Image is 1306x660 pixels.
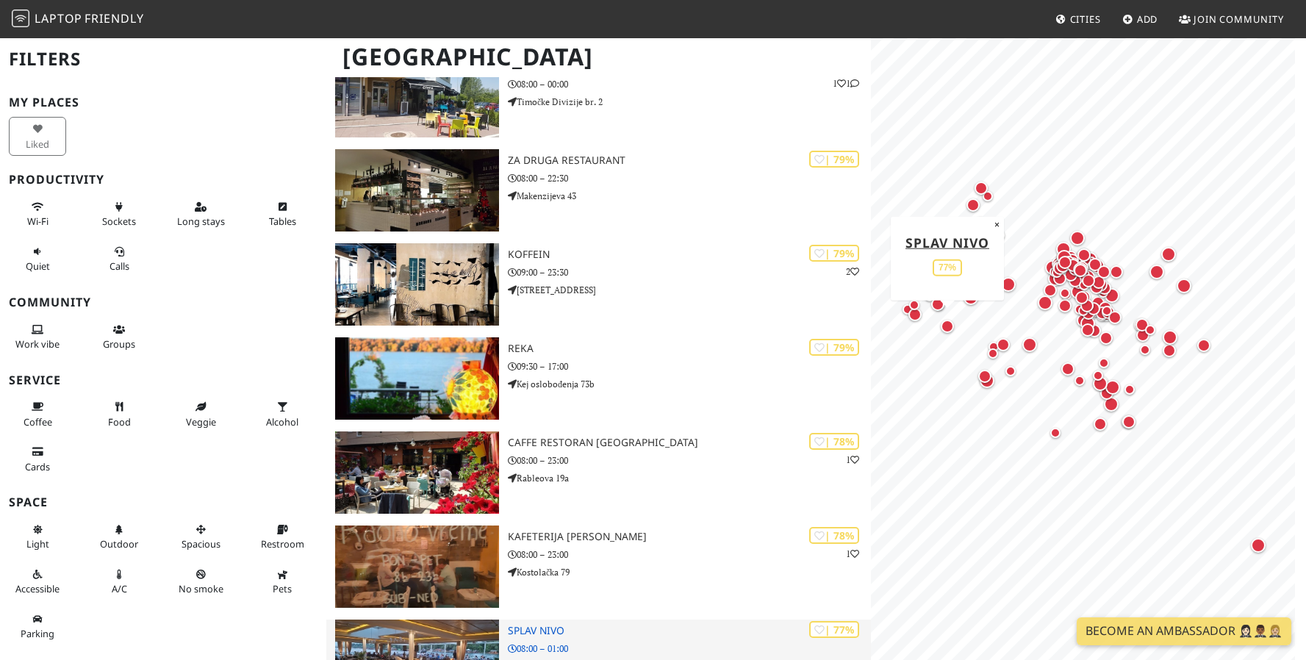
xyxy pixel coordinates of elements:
[1067,228,1088,248] div: Map marker
[9,173,317,187] h3: Productivity
[1077,296,1097,315] div: Map marker
[102,215,136,228] span: Power sockets
[1056,284,1074,302] div: Map marker
[9,373,317,387] h3: Service
[1081,249,1100,268] div: Map marker
[1121,381,1138,398] div: Map marker
[846,453,859,467] p: 1
[1077,617,1291,645] a: Become an Ambassador 🤵🏻‍♀️🤵🏾‍♂️🤵🏼‍♀️
[1063,251,1082,270] div: Map marker
[1053,257,1072,276] div: Map marker
[254,195,311,234] button: Tables
[1194,336,1213,355] div: Map marker
[335,431,499,514] img: Caffe Restoran Amsterdam
[1071,372,1088,390] div: Map marker
[1045,268,1066,289] div: Map marker
[1072,258,1091,277] div: Map marker
[103,337,135,351] span: Group tables
[254,562,311,601] button: Pets
[1053,239,1074,259] div: Map marker
[1093,304,1112,323] div: Map marker
[21,627,54,640] span: Parking
[1141,321,1159,339] div: Map marker
[172,395,229,434] button: Veggie
[177,215,225,228] span: Long stays
[928,295,947,314] div: Map marker
[186,415,216,428] span: Veggie
[1085,321,1104,340] div: Map marker
[9,440,66,478] button: Cards
[1050,259,1069,278] div: Map marker
[508,548,871,562] p: 08:00 – 23:00
[1019,334,1040,355] div: Map marker
[254,395,311,434] button: Alcohol
[1093,307,1111,325] div: Map marker
[172,195,229,234] button: Long stays
[1097,329,1116,348] div: Map marker
[1053,251,1074,271] div: Map marker
[335,526,499,608] img: Kafeterija Mlin Voždovac
[508,154,871,167] h3: Za Druga Restaurant
[261,537,304,550] span: Restroom
[9,607,66,646] button: Parking
[846,265,859,279] p: 2
[85,10,143,26] span: Friendly
[905,305,925,324] div: Map marker
[90,318,148,356] button: Groups
[508,342,871,355] h3: Reka
[26,537,49,550] span: Natural light
[1050,256,1070,276] div: Map marker
[1080,297,1097,315] div: Map marker
[961,287,981,308] div: Map marker
[1077,313,1098,334] div: Map marker
[1116,6,1164,32] a: Add
[1248,535,1269,556] div: Map marker
[986,248,1005,267] div: Map marker
[24,415,52,428] span: Coffee
[9,195,66,234] button: Wi-Fi
[984,345,1002,362] div: Map marker
[1071,261,1090,280] div: Map marker
[1079,304,1098,323] div: Map marker
[1089,273,1108,292] div: Map marker
[1077,251,1095,269] div: Map marker
[326,243,870,326] a: Koffein | 79% 2 Koffein 09:00 – 23:30 [STREET_ADDRESS]
[1046,263,1063,281] div: Map marker
[1098,302,1116,320] div: Map marker
[1059,253,1078,272] div: Map marker
[1074,245,1094,265] div: Map marker
[508,265,871,279] p: 09:00 – 23:30
[508,437,871,449] h3: Caffe Restoran [GEOGRAPHIC_DATA]
[9,517,66,556] button: Light
[508,171,871,185] p: 08:00 – 22:30
[508,625,871,637] h3: Splav NIVO
[1042,257,1063,278] div: Map marker
[1083,253,1100,270] div: Map marker
[1066,271,1085,290] div: Map marker
[326,431,870,514] a: Caffe Restoran Amsterdam | 78% 1 Caffe Restoran [GEOGRAPHIC_DATA] 08:00 – 23:00 Rableova 19a
[938,317,957,336] div: Map marker
[25,460,50,473] span: Credit cards
[1158,244,1179,265] div: Map marker
[1174,276,1194,296] div: Map marker
[1090,274,1111,295] div: Map marker
[508,283,871,297] p: [STREET_ADDRESS]
[998,274,1019,295] div: Map marker
[90,195,148,234] button: Sockets
[1074,302,1092,320] div: Map marker
[1041,281,1060,300] div: Map marker
[326,337,870,420] a: Reka | 79% Reka 09:30 – 17:00 Kej oslobođenja 73b
[1050,6,1107,32] a: Cities
[1094,284,1112,301] div: Map marker
[9,562,66,601] button: Accessible
[1133,326,1152,345] div: Map marker
[1063,254,1083,273] div: Map marker
[12,10,29,27] img: LaptopFriendly
[964,196,983,215] div: Map marker
[108,415,131,428] span: Food
[508,189,871,203] p: Makenzijeva 43
[254,517,311,556] button: Restroom
[1091,415,1110,434] div: Map marker
[90,395,148,434] button: Food
[269,215,296,228] span: Work-friendly tables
